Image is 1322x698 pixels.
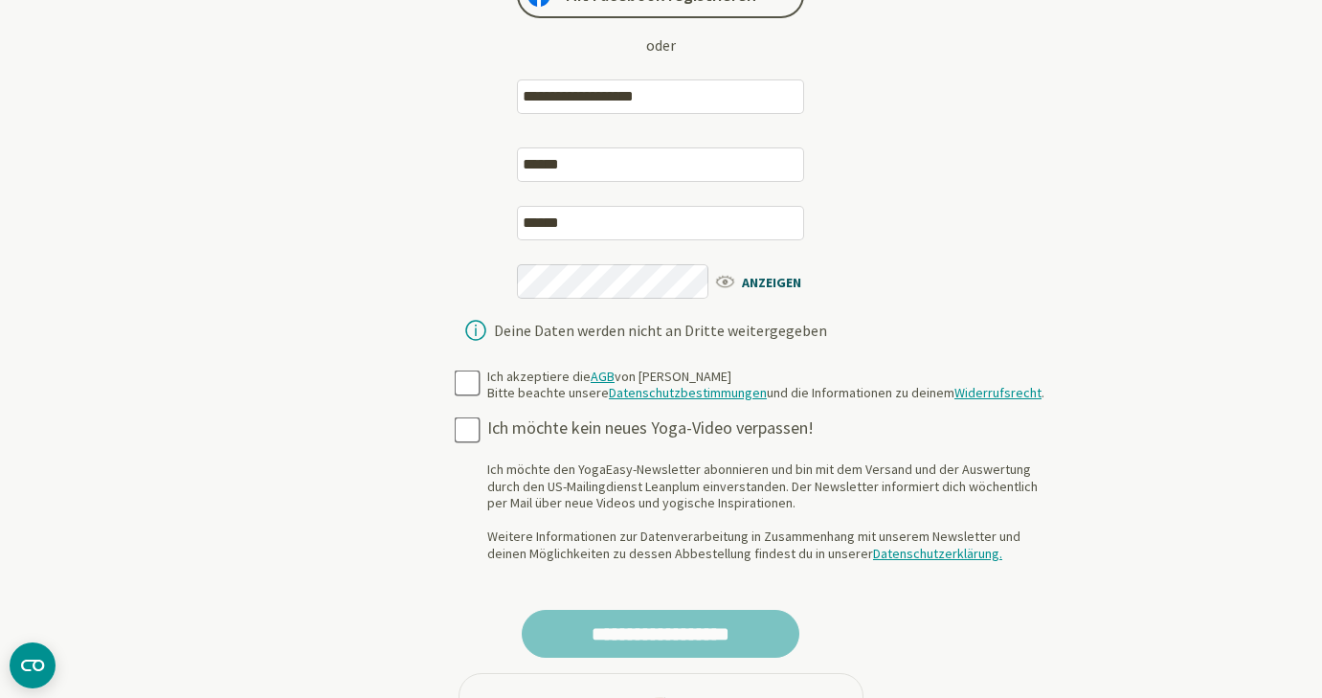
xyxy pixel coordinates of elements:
div: Ich möchte kein neues Yoga-Video verpassen! [487,417,1055,439]
a: Widerrufsrecht [954,384,1042,401]
div: Ich möchte den YogaEasy-Newsletter abonnieren und bin mit dem Versand und der Auswertung durch de... [487,462,1055,562]
div: Deine Daten werden nicht an Dritte weitergegeben [494,323,827,338]
a: AGB [591,368,615,385]
div: Ich akzeptiere die von [PERSON_NAME] Bitte beachte unsere und die Informationen zu deinem . [487,369,1044,402]
button: CMP-Widget öffnen [10,642,56,688]
a: Datenschutzerklärung. [873,545,1002,562]
span: ANZEIGEN [713,269,823,293]
a: Datenschutzbestimmungen [609,384,767,401]
div: oder [646,34,676,56]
